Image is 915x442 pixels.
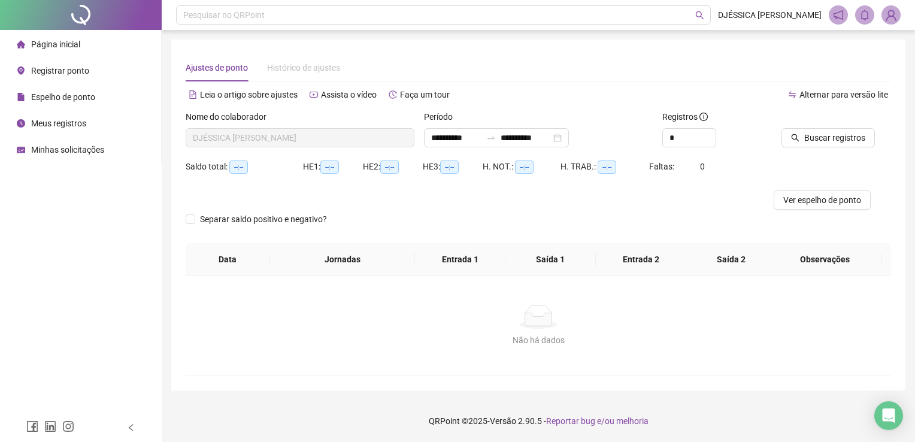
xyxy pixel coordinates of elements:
[874,401,903,430] div: Open Intercom Messenger
[321,90,377,99] span: Assista o vídeo
[389,90,397,99] span: history
[774,190,871,210] button: Ver espelho de ponto
[320,161,339,174] span: --:--
[695,11,704,20] span: search
[162,400,915,442] footer: QRPoint © 2025 - 2.90.5 -
[859,10,870,20] span: bell
[31,40,80,49] span: Página inicial
[486,133,496,143] span: to
[560,160,649,174] div: H. TRAB.:
[267,63,340,72] span: Histórico de ajustes
[31,119,86,128] span: Meus registros
[363,160,423,174] div: HE 2:
[783,193,861,207] span: Ver espelho de ponto
[186,243,270,276] th: Data
[686,243,777,276] th: Saída 2
[662,110,708,123] span: Registros
[186,160,303,174] div: Saldo total:
[804,131,865,144] span: Buscar registros
[598,161,616,174] span: --:--
[17,146,25,154] span: schedule
[483,160,560,174] div: H. NOT.:
[415,243,505,276] th: Entrada 1
[17,66,25,75] span: environment
[380,161,399,174] span: --:--
[31,145,104,155] span: Minhas solicitações
[767,243,882,276] th: Observações
[833,10,844,20] span: notification
[26,420,38,432] span: facebook
[699,113,708,121] span: info-circle
[400,90,450,99] span: Faça um tour
[424,110,460,123] label: Período
[31,66,89,75] span: Registrar ponto
[649,162,676,171] span: Faltas:
[44,420,56,432] span: linkedin
[788,90,796,99] span: swap
[229,161,248,174] span: --:--
[270,243,416,276] th: Jornadas
[17,40,25,49] span: home
[31,92,95,102] span: Espelho de ponto
[515,161,534,174] span: --:--
[440,161,459,174] span: --:--
[193,129,407,147] span: DJÉSSICA LAURENTINO BERNARDO
[127,423,135,432] span: left
[781,128,875,147] button: Buscar registros
[718,8,822,22] span: DJÉSSICA [PERSON_NAME]
[189,90,197,99] span: file-text
[799,90,888,99] span: Alternar para versão lite
[195,213,332,226] span: Separar saldo positivo e negativo?
[310,90,318,99] span: youtube
[62,420,74,432] span: instagram
[882,6,900,24] img: 89357
[700,162,705,171] span: 0
[423,160,483,174] div: HE 3:
[596,243,686,276] th: Entrada 2
[303,160,363,174] div: HE 1:
[486,133,496,143] span: swap-right
[17,119,25,128] span: clock-circle
[200,90,298,99] span: Leia o artigo sobre ajustes
[546,416,649,426] span: Reportar bug e/ou melhoria
[186,110,274,123] label: Nome do colaborador
[490,416,516,426] span: Versão
[17,93,25,101] span: file
[777,253,872,266] span: Observações
[505,243,596,276] th: Saída 1
[791,134,799,142] span: search
[200,334,877,347] div: Não há dados
[186,63,248,72] span: Ajustes de ponto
